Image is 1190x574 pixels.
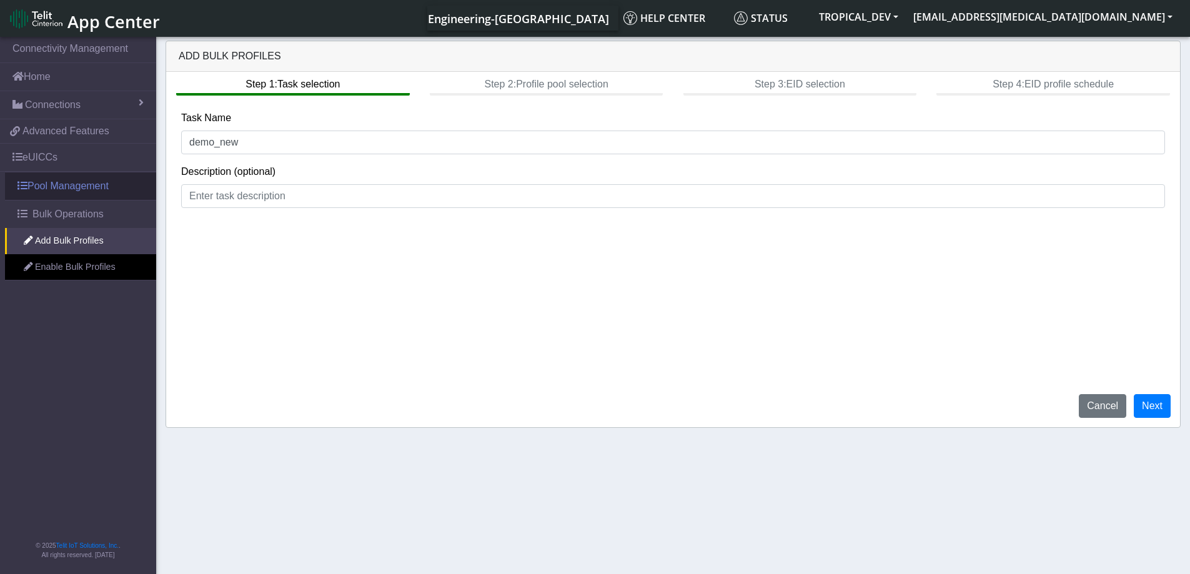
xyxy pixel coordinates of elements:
[181,111,231,126] label: Task Name
[428,11,609,26] span: Engineering-[GEOGRAPHIC_DATA]
[22,124,109,139] span: Advanced Features
[181,184,1165,208] input: Enter task description
[734,11,788,25] span: Status
[166,41,1180,72] div: Add Bulk Profiles
[5,172,156,200] a: Pool Management
[181,131,1165,154] input: Enter task name
[1134,394,1171,418] button: Next
[5,200,156,228] a: Bulk Operations
[32,207,104,222] span: Bulk Operations
[181,164,275,179] label: Description (optional)
[729,6,811,31] a: Status
[623,11,705,25] span: Help center
[10,9,62,29] img: logo-telit-cinterion-gw-new.png
[1079,394,1126,418] button: Cancel
[5,254,156,280] a: Enable Bulk Profiles
[176,72,409,96] btn: Step 1: Task selection
[427,6,608,31] a: Your current platform instance
[10,5,158,32] a: App Center
[67,10,160,33] span: App Center
[906,6,1180,28] button: [EMAIL_ADDRESS][MEDICAL_DATA][DOMAIN_NAME]
[25,97,81,112] span: Connections
[56,542,119,549] a: Telit IoT Solutions, Inc.
[623,11,637,25] img: knowledge.svg
[734,11,748,25] img: status.svg
[811,6,906,28] button: TROPICAL_DEV
[5,228,156,254] a: Add Bulk Profiles
[618,6,729,31] a: Help center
